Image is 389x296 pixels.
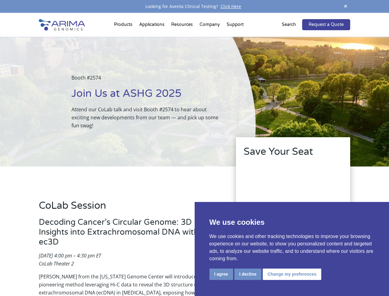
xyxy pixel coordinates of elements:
h2: CoLab Session [39,199,219,217]
h1: Join Us at ASHG 2025 [71,87,225,105]
button: I agree [209,269,233,280]
p: Attend our CoLab talk and visit Booth #2574 to hear about exciting new developments from our team... [71,105,225,129]
h3: Decoding Cancer’s Circular Genome: 3D Insights into Extrachromosomal DNA with ec3D [39,217,219,252]
img: Arima-Genomics-logo [39,19,85,31]
a: Request a Quote [302,19,350,30]
p: We use cookies and other tracking technologies to improve your browsing experience on our website... [209,233,375,262]
em: [DATE] 4:00 pm – 4:30 pm ET [39,252,101,259]
div: Looking for Aventa Clinical Testing? [39,2,350,10]
a: Click Here [218,3,244,9]
p: Search [282,21,296,29]
em: CoLab Theater 2 [39,260,74,267]
h2: Save Your Seat [244,145,342,163]
p: We use cookies [209,217,375,228]
button: I decline [234,269,261,280]
p: Booth #2574 [71,74,225,87]
button: Change my preferences [263,269,322,280]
